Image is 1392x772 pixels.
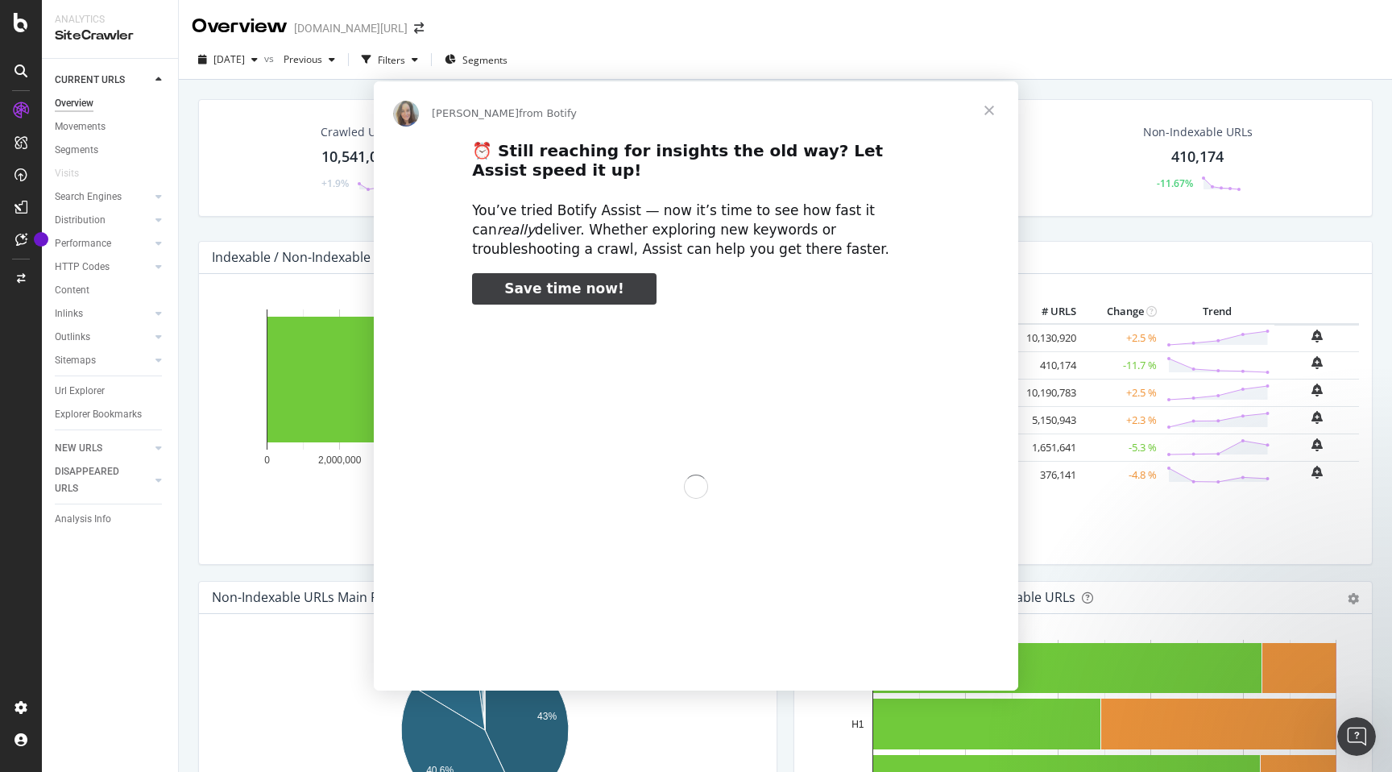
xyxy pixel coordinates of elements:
[472,140,920,190] h2: ⏰ Still reaching for insights the old way? Let Assist speed it up!
[393,101,419,127] img: Profile image for Colleen
[519,107,577,119] span: from Botify
[472,201,920,259] div: You’ve tried Botify Assist — now it’s time to see how fast it can deliver. Whether exploring new ...
[504,280,624,297] span: Save time now!
[497,222,535,238] i: really
[472,273,657,305] a: Save time now!
[432,107,519,119] span: [PERSON_NAME]
[960,81,1018,139] span: Close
